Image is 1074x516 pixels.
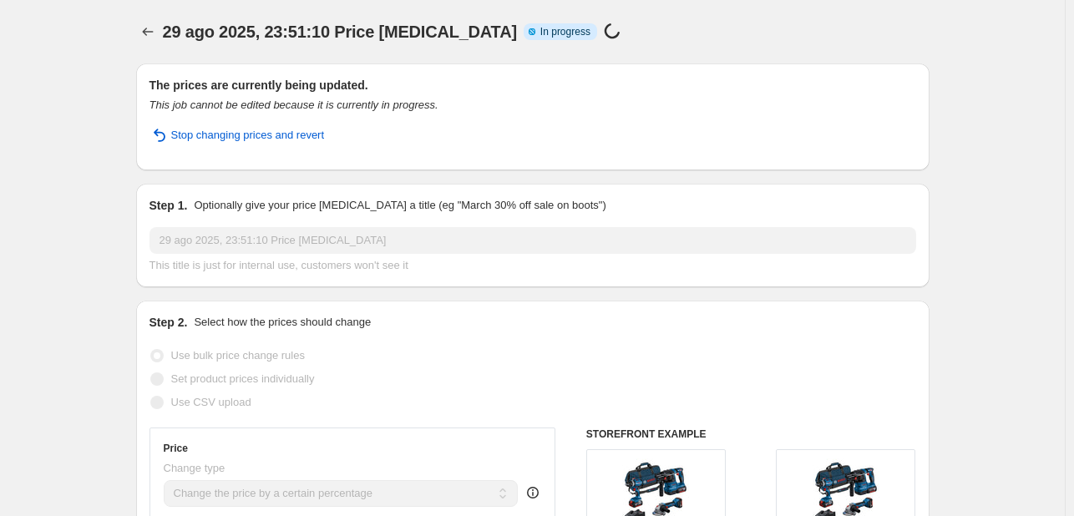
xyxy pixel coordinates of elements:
[149,77,916,94] h2: The prices are currently being updated.
[149,99,438,111] i: This job cannot be edited because it is currently in progress.
[164,442,188,455] h3: Price
[149,259,408,271] span: This title is just for internal use, customers won't see it
[136,20,160,43] button: Price change jobs
[139,122,335,149] button: Stop changing prices and revert
[171,349,305,362] span: Use bulk price change rules
[171,396,251,408] span: Use CSV upload
[194,197,605,214] p: Optionally give your price [MEDICAL_DATA] a title (eg "March 30% off sale on boots")
[149,197,188,214] h2: Step 1.
[171,127,325,144] span: Stop changing prices and revert
[540,25,590,38] span: In progress
[149,227,916,254] input: 30% off holiday sale
[524,484,541,501] div: help
[149,314,188,331] h2: Step 2.
[194,314,371,331] p: Select how the prices should change
[163,23,517,41] span: 29 ago 2025, 23:51:10 Price [MEDICAL_DATA]
[586,427,916,441] h6: STOREFRONT EXAMPLE
[164,462,225,474] span: Change type
[171,372,315,385] span: Set product prices individually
